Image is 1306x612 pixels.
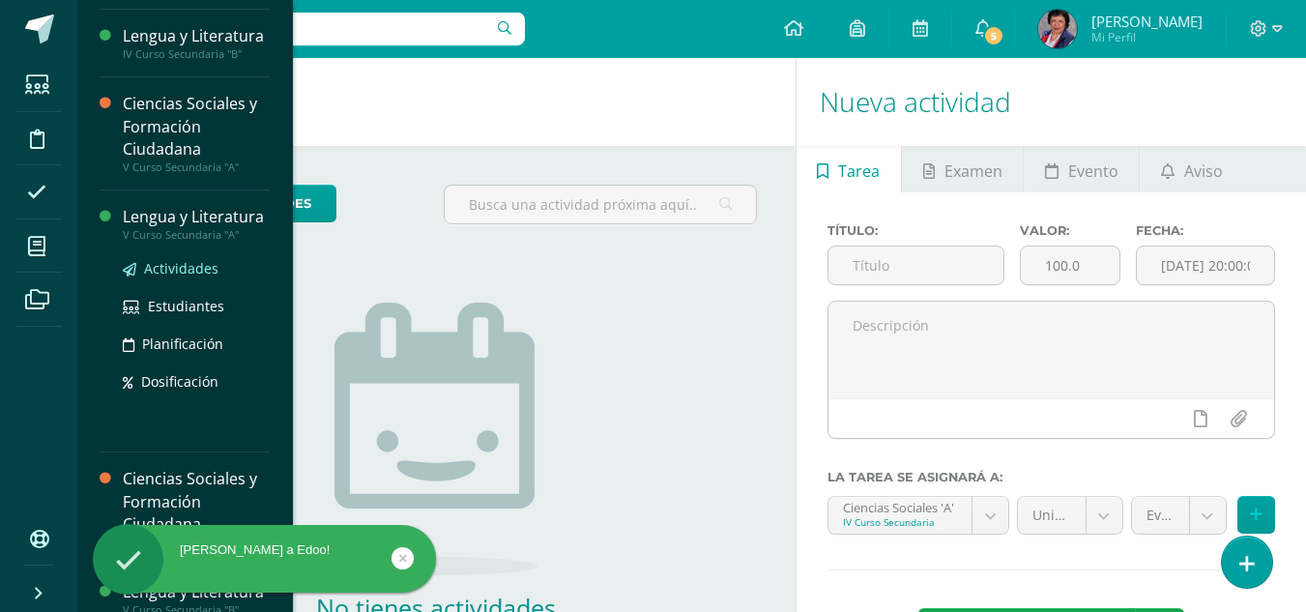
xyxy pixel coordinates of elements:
[843,515,957,529] div: IV Curso Secundaria
[902,146,1023,192] a: Examen
[1068,148,1118,194] span: Evento
[123,206,270,242] a: Lengua y LiteraturaV Curso Secundaria "A"
[123,160,270,174] div: V Curso Secundaria "A"
[90,13,525,45] input: Busca un usuario...
[827,223,1005,238] label: Título:
[123,295,270,317] a: Estudiantes
[843,497,957,515] div: Ciencias Sociales 'A'
[1024,146,1139,192] a: Evento
[123,228,270,242] div: V Curso Secundaria "A"
[123,93,270,160] div: Ciencias Sociales y Formación Ciudadana
[1021,247,1119,284] input: Puntos máximos
[142,335,223,353] span: Planificación
[93,541,436,559] div: [PERSON_NAME] a Edoo!
[944,148,1002,194] span: Examen
[1038,10,1077,48] img: ebab5680bdde8a5a2c0e517c7f91eff8.png
[1018,497,1122,534] a: Unidad 3
[1091,12,1203,31] span: [PERSON_NAME]
[123,25,270,61] a: Lengua y LiteraturaIV Curso Secundaria "B"
[334,303,537,575] img: no_activities.png
[1137,247,1274,284] input: Fecha de entrega
[148,297,224,315] span: Estudiantes
[123,257,270,279] a: Actividades
[983,25,1004,46] span: 5
[828,247,1004,284] input: Título
[101,58,772,146] h1: Actividades
[123,468,270,535] div: Ciencias Sociales y Formación Ciudadana
[838,148,880,194] span: Tarea
[445,186,755,223] input: Busca una actividad próxima aquí...
[141,372,218,391] span: Dosificación
[144,259,218,277] span: Actividades
[123,25,270,47] div: Lengua y Literatura
[1146,497,1175,534] span: Evaluación bimestral (30.0%)
[820,58,1283,146] h1: Nueva actividad
[1136,223,1275,238] label: Fecha:
[123,370,270,393] a: Dosificación
[1020,223,1120,238] label: Valor:
[1091,29,1203,45] span: Mi Perfil
[123,468,270,548] a: Ciencias Sociales y Formación CiudadanaV Curso Secundaria "B"
[1032,497,1071,534] span: Unidad 3
[123,206,270,228] div: Lengua y Literatura
[123,93,270,173] a: Ciencias Sociales y Formación CiudadanaV Curso Secundaria "A"
[828,497,1008,534] a: Ciencias Sociales 'A'IV Curso Secundaria
[123,47,270,61] div: IV Curso Secundaria "B"
[1184,148,1223,194] span: Aviso
[123,333,270,355] a: Planificación
[827,470,1275,484] label: La tarea se asignará a:
[1140,146,1243,192] a: Aviso
[1132,497,1226,534] a: Evaluación bimestral (30.0%)
[797,146,901,192] a: Tarea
